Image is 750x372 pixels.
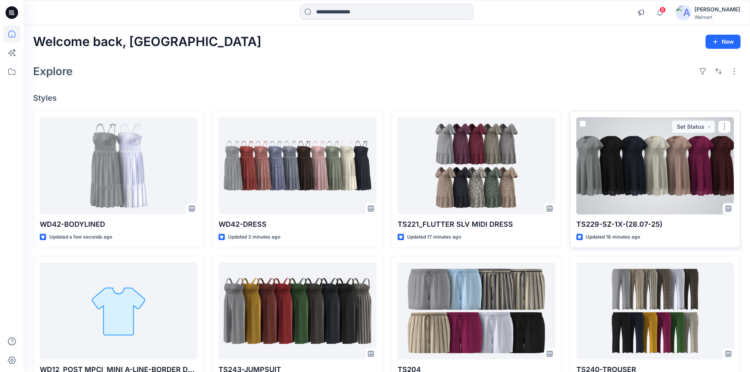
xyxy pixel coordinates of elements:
[228,233,280,241] p: Updated 3 minutes ago
[219,117,376,215] a: WD42-DRESS
[706,35,741,49] button: New
[676,5,691,20] img: avatar
[576,219,734,230] p: TS229-SZ-1X-(28.07-25)
[33,93,741,103] h4: Styles
[586,233,640,241] p: Updated 18 minutes ago
[219,219,376,230] p: WD42-DRESS
[398,219,555,230] p: TS221_FLUTTER SLV MIDI DRESS
[659,7,666,13] span: 8
[398,263,555,360] a: TS204
[40,117,197,215] a: WD42-BODYLINED
[407,233,461,241] p: Updated 17 minutes ago
[694,5,740,14] div: [PERSON_NAME]
[49,233,112,241] p: Updated a few seconds ago
[40,219,197,230] p: WD42-BODYLINED
[33,35,261,49] h2: Welcome back, [GEOGRAPHIC_DATA]
[33,65,73,78] h2: Explore
[219,263,376,360] a: TS243-JUMPSUIT
[40,263,197,360] a: WD12_POST MPCI_MINI A-LINE-BORDER DRESS(24-07-25)
[576,117,734,215] a: TS229-SZ-1X-(28.07-25)
[576,263,734,360] a: TS240-TROUSER
[694,14,740,20] div: Walmart
[398,117,555,215] a: TS221_FLUTTER SLV MIDI DRESS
